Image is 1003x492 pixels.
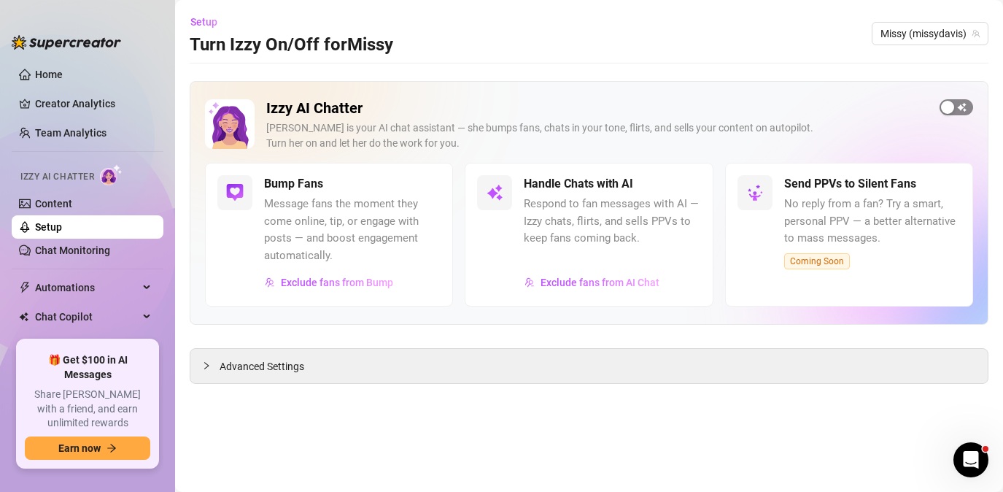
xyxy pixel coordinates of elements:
h5: Handle Chats with AI [524,175,633,193]
img: svg%3e [226,184,244,201]
span: Setup [190,16,217,28]
button: Exclude fans from AI Chat [524,271,660,294]
span: Share [PERSON_NAME] with a friend, and earn unlimited rewards [25,388,150,431]
span: arrow-right [107,443,117,453]
img: AI Chatter [100,164,123,185]
span: Message fans the moment they come online, tip, or engage with posts — and boost engagement automa... [264,196,441,264]
span: Izzy AI Chatter [20,170,94,184]
h5: Bump Fans [264,175,323,193]
span: collapsed [202,361,211,370]
span: Earn now [58,442,101,454]
span: Missy (missydavis) [880,23,980,45]
img: svg%3e [486,184,503,201]
span: 🎁 Get $100 in AI Messages [25,353,150,382]
div: collapsed [202,358,220,374]
span: Coming Soon [784,253,850,269]
span: Respond to fan messages with AI — Izzy chats, flirts, and sells PPVs to keep fans coming back. [524,196,700,247]
img: Izzy AI Chatter [205,99,255,149]
img: logo-BBDzfeDw.svg [12,35,121,50]
a: Content [35,198,72,210]
span: Chat Copilot [35,305,139,328]
span: Exclude fans from AI Chat [541,277,659,288]
img: Chat Copilot [19,312,28,322]
span: Automations [35,276,139,299]
button: Earn nowarrow-right [25,437,150,460]
iframe: Intercom live chat [953,442,988,477]
a: Chat Monitoring [35,245,110,256]
a: Creator Analytics [35,92,152,115]
h3: Turn Izzy On/Off for Missy [190,34,393,57]
span: Exclude fans from Bump [281,277,393,288]
a: Home [35,69,63,80]
span: thunderbolt [19,282,31,293]
a: Team Analytics [35,127,107,139]
h2: Izzy AI Chatter [266,99,928,118]
button: Exclude fans from Bump [264,271,394,294]
span: team [972,29,980,38]
div: [PERSON_NAME] is your AI chat assistant — she bumps fans, chats in your tone, flirts, and sells y... [266,120,928,151]
span: No reply from a fan? Try a smart, personal PPV — a better alternative to mass messages. [784,196,961,247]
img: svg%3e [524,277,535,288]
h5: Send PPVs to Silent Fans [784,175,916,193]
button: Setup [190,10,229,34]
img: svg%3e [265,277,275,288]
img: svg%3e [746,184,764,201]
span: Advanced Settings [220,358,304,374]
a: Setup [35,221,62,233]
